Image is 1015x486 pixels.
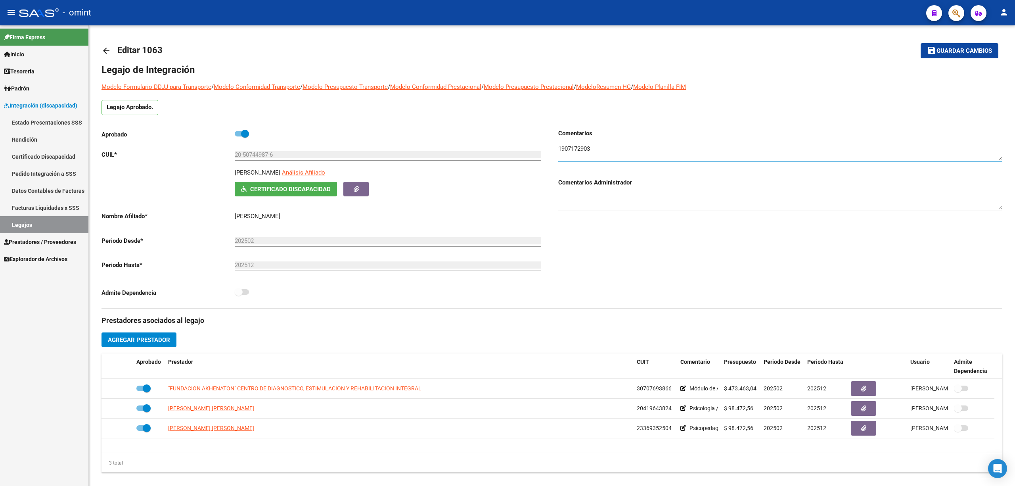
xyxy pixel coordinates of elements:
[807,425,826,431] span: 202512
[101,332,176,347] button: Agregar Prestador
[677,353,721,380] datatable-header-cell: Comentario
[637,425,672,431] span: 23369352504
[689,385,833,392] span: Módulo de Apoyo a la Integración Escolar (Equipo) / 1 mes
[168,385,421,392] span: "FUNDACION AKHENATON" CENTRO DE DIAGNOSTICO, ESTIMULACION Y REHABILITACION INTEGRAL
[101,261,235,269] p: Periodo Hasta
[101,83,211,90] a: Modelo Formulario DDJJ para Transporte
[390,83,481,90] a: Modelo Conformidad Prestacional
[4,255,67,263] span: Explorador de Archivos
[936,48,992,55] span: Guardar cambios
[634,353,677,380] datatable-header-cell: CUIT
[136,359,161,365] span: Aprobado
[4,50,24,59] span: Inicio
[807,405,826,411] span: 202512
[633,83,686,90] a: Modelo Planilla FIM
[910,405,973,411] span: [PERSON_NAME] [DATE]
[108,336,170,344] span: Agregar Prestador
[760,353,804,380] datatable-header-cell: Periodo Desde
[101,150,235,159] p: CUIL
[999,8,1009,17] mat-icon: person
[282,169,325,176] span: Análisis Afiliado
[4,238,76,246] span: Prestadores / Proveedores
[927,46,936,55] mat-icon: save
[235,168,280,177] p: [PERSON_NAME]
[484,83,574,90] a: Modelo Presupuesto Prestacional
[907,353,951,380] datatable-header-cell: Usuario
[910,425,973,431] span: [PERSON_NAME] [DATE]
[921,43,998,58] button: Guardar cambios
[101,63,1002,76] h1: Legajo de Integración
[680,359,710,365] span: Comentario
[4,67,34,76] span: Tesorería
[988,459,1007,478] div: Open Intercom Messenger
[168,405,254,411] span: [PERSON_NAME] [PERSON_NAME]
[724,425,753,431] span: $ 98.472,56
[804,353,848,380] datatable-header-cell: Periodo Hasta
[576,83,631,90] a: ModeloResumen HC
[764,425,783,431] span: 202502
[910,385,973,392] span: [PERSON_NAME] [DATE]
[4,33,45,42] span: Firma Express
[214,83,300,90] a: Modelo Conformidad Transporte
[6,8,16,17] mat-icon: menu
[101,288,235,297] p: Admite Dependencia
[724,359,756,365] span: Presupuesto
[117,45,163,55] span: Editar 1063
[764,405,783,411] span: 202502
[101,236,235,245] p: Periodo Desde
[807,359,843,365] span: Periodo Hasta
[558,129,1002,138] h3: Comentarios
[764,359,801,365] span: Periodo Desde
[303,83,388,90] a: Modelo Presupuesto Transporte
[101,46,111,56] mat-icon: arrow_back
[910,359,930,365] span: Usuario
[235,182,337,196] button: Certificado Discapacidad
[637,405,672,411] span: 20419643824
[101,315,1002,326] h3: Prestadores asociados al legajo
[101,212,235,221] p: Nombre Afiliado
[168,425,254,431] span: [PERSON_NAME] [PERSON_NAME]
[724,405,753,411] span: $ 98.472,56
[250,186,331,193] span: Certificado Discapacidad
[689,405,740,411] span: Psicologia / 8 al mes
[101,459,123,467] div: 3 total
[764,385,783,392] span: 202502
[101,100,158,115] p: Legajo Aprobado.
[637,359,649,365] span: CUIT
[168,359,193,365] span: Prestador
[4,101,77,110] span: Integración (discapacidad)
[101,130,235,139] p: Aprobado
[133,353,165,380] datatable-header-cell: Aprobado
[4,84,29,93] span: Padrón
[721,353,760,380] datatable-header-cell: Presupuesto
[724,385,756,392] span: $ 473.463,04
[637,385,672,392] span: 30707693866
[165,353,634,380] datatable-header-cell: Prestador
[558,178,1002,187] h3: Comentarios Administrador
[807,385,826,392] span: 202512
[951,353,994,380] datatable-header-cell: Admite Dependencia
[689,425,777,431] span: Psicopedagogia / 8 sesiones al mes
[954,359,987,374] span: Admite Dependencia
[63,4,91,21] span: - omint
